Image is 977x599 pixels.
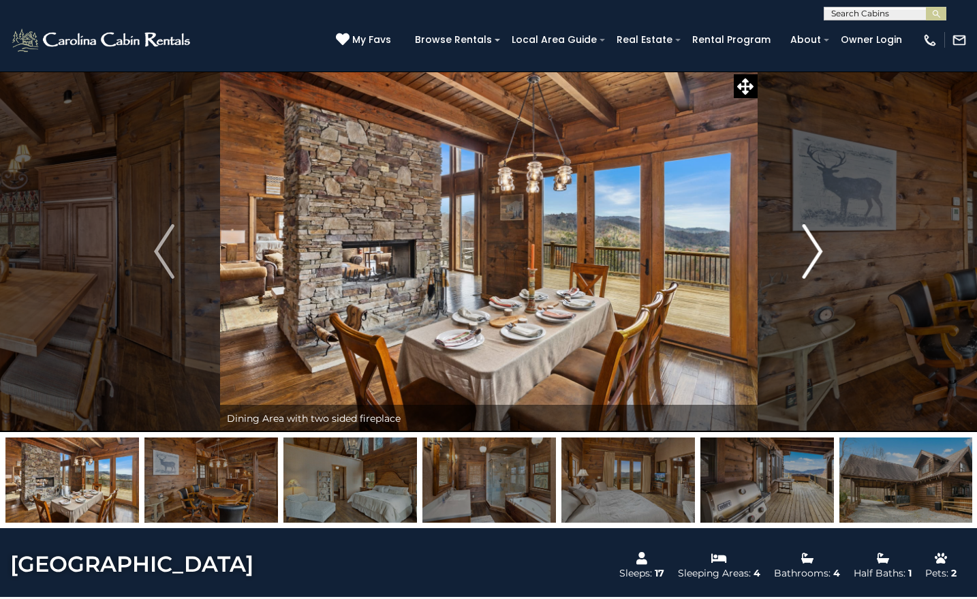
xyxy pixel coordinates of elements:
[803,224,823,279] img: arrow
[5,437,139,523] img: 163270781
[757,71,869,432] button: Next
[922,33,937,48] img: phone-regular-white.png
[505,29,604,50] a: Local Area Guide
[839,437,973,523] img: 163270787
[283,437,417,523] img: 163270785
[336,33,394,48] a: My Favs
[408,29,499,50] a: Browse Rentals
[422,437,556,523] img: 163270763
[108,71,220,432] button: Previous
[685,29,777,50] a: Rental Program
[700,437,834,523] img: 163270769
[144,437,278,523] img: 163270783
[610,29,679,50] a: Real Estate
[220,405,758,432] div: Dining Area with two sided fireplace
[10,27,194,54] img: White-1-2.png
[834,29,909,50] a: Owner Login
[561,437,695,523] img: 163270767
[784,29,828,50] a: About
[352,33,391,47] span: My Favs
[154,224,174,279] img: arrow
[952,33,967,48] img: mail-regular-white.png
